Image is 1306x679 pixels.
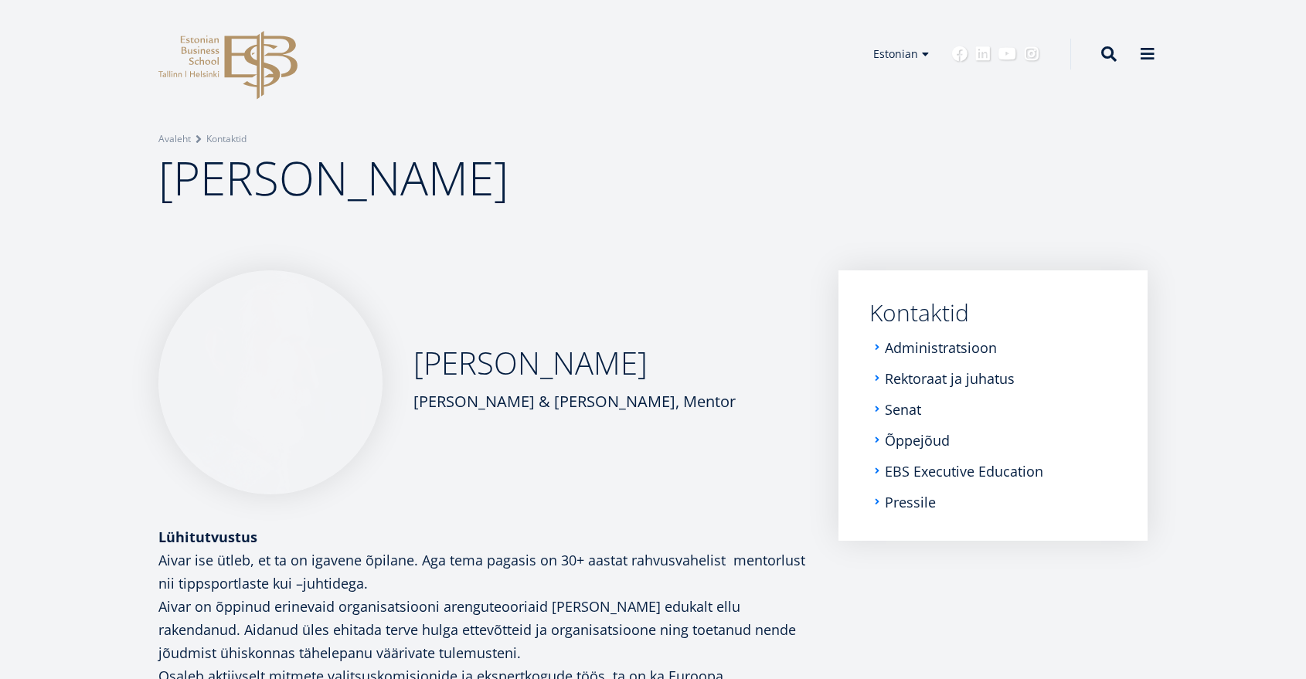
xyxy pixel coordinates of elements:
[998,46,1016,62] a: Youtube
[158,131,191,147] a: Avaleht
[413,344,736,382] h2: [PERSON_NAME]
[952,46,968,62] a: Facebook
[885,371,1015,386] a: Rektoraat ja juhatus
[158,525,808,548] div: Lühitutvustus
[158,595,808,664] p: Aivar on õppinud erinevaid organisatsiooni arenguteooriaid [PERSON_NAME] edukalt ellu rakendanud....
[869,301,1117,324] a: Kontaktid
[975,46,991,62] a: Linkedin
[885,340,997,355] a: Administratsioon
[413,390,736,413] div: [PERSON_NAME] & [PERSON_NAME], Mentor
[885,494,936,510] a: Pressile
[158,548,808,595] p: Aivar ise ütleb, et ta on igavene õpilane. Aga tema pagasis on 30+ aastat rahvusvahelist mentorlu...
[885,433,950,448] a: Õppejõud
[885,463,1043,479] a: EBS Executive Education
[158,146,508,209] span: [PERSON_NAME]
[158,270,383,494] img: haller
[1024,46,1039,62] a: Instagram
[885,402,921,417] a: Senat
[206,131,247,147] a: Kontaktid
